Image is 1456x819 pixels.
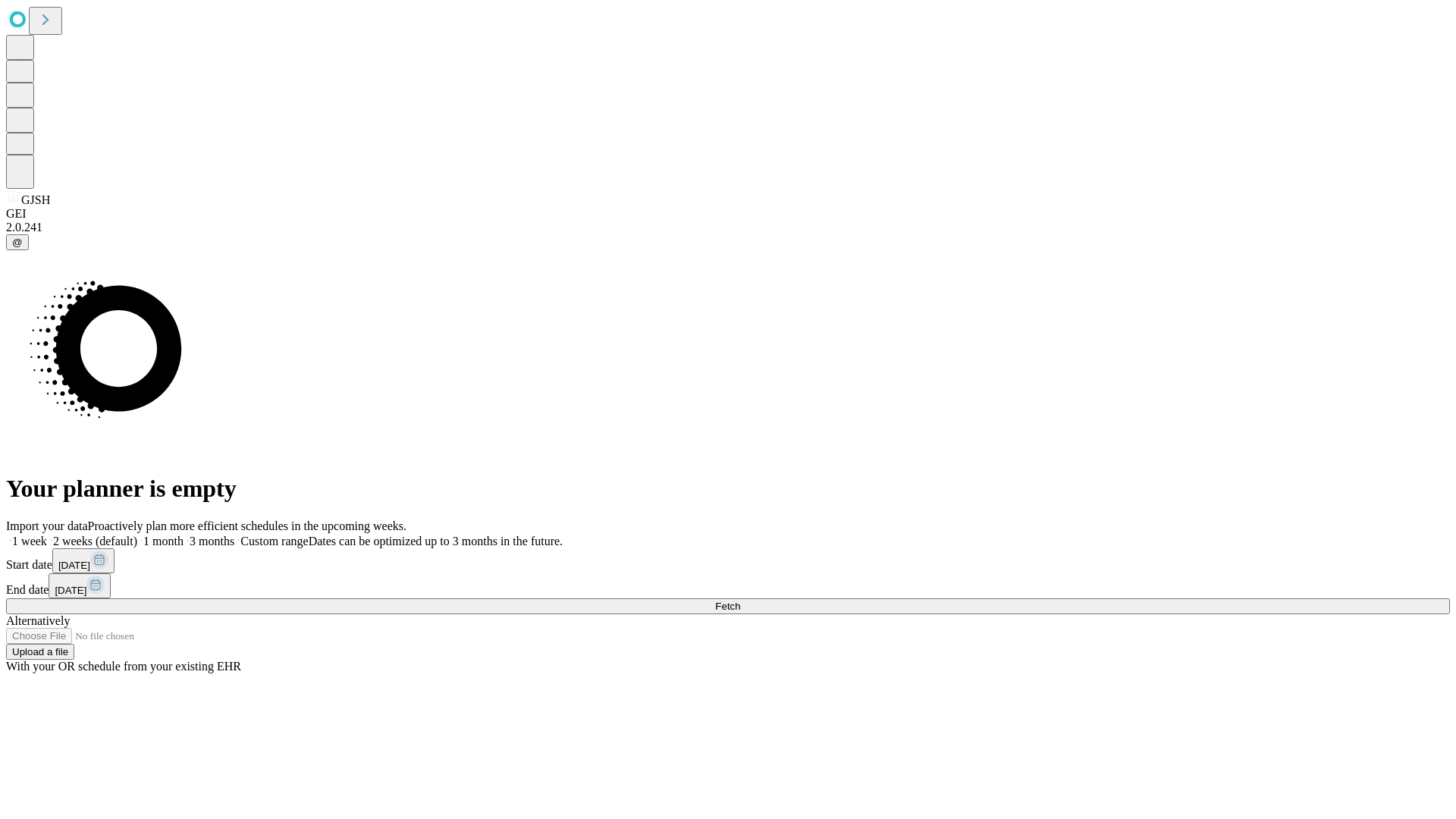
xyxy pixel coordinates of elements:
span: @ [12,237,23,248]
div: End date [6,573,1450,598]
h1: Your planner is empty [6,475,1450,503]
span: Alternatively [6,614,70,627]
span: Fetch [715,601,740,612]
span: 1 week [12,535,47,548]
div: Start date [6,548,1450,573]
span: 1 month [143,535,184,548]
span: Import your data [6,519,88,532]
span: Proactively plan more efficient schedules in the upcoming weeks. [88,519,406,532]
button: Upload a file [6,644,74,660]
button: [DATE] [49,573,111,598]
span: 2 weeks (default) [53,535,137,548]
button: [DATE] [52,548,115,573]
div: 2.0.241 [6,221,1450,234]
button: @ [6,234,29,250]
span: GJSH [21,193,50,206]
span: [DATE] [58,560,90,571]
button: Fetch [6,598,1450,614]
span: With your OR schedule from your existing EHR [6,660,241,673]
div: GEI [6,207,1450,221]
span: [DATE] [55,585,86,596]
span: Dates can be optimized up to 3 months in the future. [309,535,563,548]
span: 3 months [190,535,234,548]
span: Custom range [240,535,308,548]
